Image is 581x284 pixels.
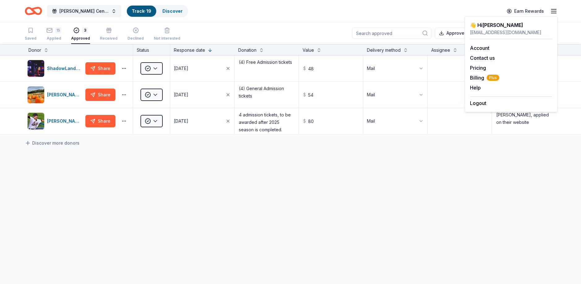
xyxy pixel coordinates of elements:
button: Declined [127,25,144,44]
div: Donor [28,46,41,54]
div: Response date [174,46,205,54]
div: [DATE] [174,117,188,125]
button: Image for ShadowLand AdventureShadowLand Adventure [27,60,83,77]
div: [EMAIL_ADDRESS][DOMAIN_NAME] [470,29,552,36]
button: Share [85,115,115,127]
div: 👋 Hi [PERSON_NAME] [470,21,552,29]
button: [DATE] [170,82,234,108]
a: Pricing [470,65,486,71]
button: Track· 19Discover [126,5,188,17]
button: 15Applied [46,25,61,44]
a: Discover more donors [25,139,80,147]
textarea: 4 admission tickets, to be awarded after 2025 season is completed. [235,109,298,133]
div: 3 [82,24,88,30]
div: Donation [238,46,256,54]
div: Received [100,36,118,41]
a: Account [470,45,489,51]
button: Saved [25,25,37,44]
textarea: (4) Free Admission tickets [235,56,298,81]
a: Earn Rewards [503,6,548,17]
span: Plus [487,75,499,81]
div: Not interested [154,36,180,41]
div: Applied [46,36,61,41]
div: [DATE] [174,91,188,98]
button: 3Approved [71,25,90,44]
div: Assignee [431,46,450,54]
button: Image for Frederick Keys[PERSON_NAME] [27,112,83,130]
button: Help [470,84,481,91]
button: [PERSON_NAME] Center Restoration [47,5,121,17]
div: 15 [55,27,61,33]
div: [PERSON_NAME] [47,117,83,125]
button: Share [85,89,115,101]
img: Image for Frederick Keys [28,113,44,129]
span: Billing [470,74,499,81]
button: Logout [470,99,486,107]
textarea: (4) General Admission tickets [235,82,298,107]
img: Image for ShadowLand Adventure [28,60,44,77]
div: ShadowLand Adventure [47,65,83,72]
button: BillingPlus [470,74,499,81]
a: Track· 19 [132,8,151,14]
button: Contact us [470,54,495,62]
button: Not interested [154,25,180,44]
div: Value [303,46,314,54]
div: [PERSON_NAME] Farm [47,91,83,98]
img: Image for Gaver Farm [28,86,44,103]
div: Status [133,44,170,55]
div: Declined [127,36,144,41]
input: Search approved [352,28,431,39]
button: Approved assets [435,28,487,39]
div: Approved [71,33,90,37]
div: Delivery method [367,46,401,54]
a: Home [25,4,42,18]
button: [DATE] [170,108,234,134]
span: [PERSON_NAME] Center Restoration [59,7,109,15]
button: Share [85,62,115,75]
button: [DATE] [170,55,234,81]
button: Image for Gaver Farm[PERSON_NAME] Farm [27,86,83,103]
div: [DATE] [174,65,188,72]
textarea: [PERSON_NAME], applied on their website [493,109,556,133]
div: Saved [25,36,37,41]
button: Received [100,25,118,44]
a: Discover [162,8,183,14]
